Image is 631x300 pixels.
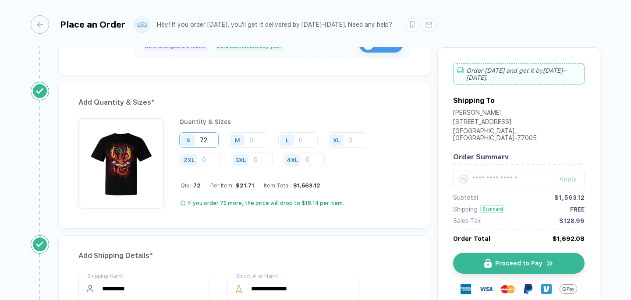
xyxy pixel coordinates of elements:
div: Qty: [181,182,201,189]
div: [GEOGRAPHIC_DATA] , [GEOGRAPHIC_DATA] - 77005 [453,127,585,144]
div: $21.71 [234,182,254,189]
img: Paypal [523,284,533,294]
div: M [235,137,240,143]
div: Quantity & Sizes [179,118,410,125]
div: Apply [559,176,585,183]
div: Standard [480,205,505,213]
img: icon [484,259,492,268]
div: Shipping [453,206,478,213]
div: 4XL [287,156,298,163]
div: Hey! If you order [DATE], you'll get it delivered by [DATE]–[DATE]. Need any help? [157,21,392,28]
div: FREE [570,206,585,213]
div: Order Summary [453,153,585,161]
div: 2XL [184,156,195,163]
div: Place an Order [60,19,125,30]
span: 72 [191,182,201,189]
div: $1,563.12 [291,182,320,189]
div: Add Shipping Details [78,249,410,263]
div: Per Item: [210,182,254,189]
button: iconProceed to Payicon [453,253,585,274]
div: [PERSON_NAME] [453,109,585,118]
div: Shipping To [453,96,495,105]
div: S [186,137,190,143]
span: Proceed to Pay [495,260,542,267]
div: Add Quantity & Sizes [78,95,410,109]
div: Order Total [453,235,490,242]
div: Order [DATE] and get it by [DATE]–[DATE] . [453,63,585,85]
div: $1,563.12 [554,194,585,201]
img: express [461,284,471,294]
div: If you order 72 more, the price will drop to $18.14 per item. [188,200,344,207]
img: GPay [560,280,577,298]
div: 3XL [235,156,246,163]
div: $1,692.08 [553,235,585,242]
button: Apply [548,170,585,188]
div: Item Total: [264,182,320,189]
div: 95% customers say yes! [213,42,284,51]
img: ed239c2b-23ee-4e7f-aef3-f1b84d6742fa_nt_front_1758903822408.jpg [83,123,160,199]
div: $128.96 [559,217,585,224]
div: Sales Tax [453,217,481,224]
img: visa [479,282,493,296]
img: user profile [135,17,150,32]
div: XL [333,137,340,143]
img: master-card [501,282,515,296]
img: icon [546,259,554,268]
img: Venmo [541,284,552,294]
div: Subtotal [453,194,478,201]
div: [STREET_ADDRESS] [453,118,585,127]
div: L [286,137,289,143]
div: 80% changes are minor [142,42,209,51]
